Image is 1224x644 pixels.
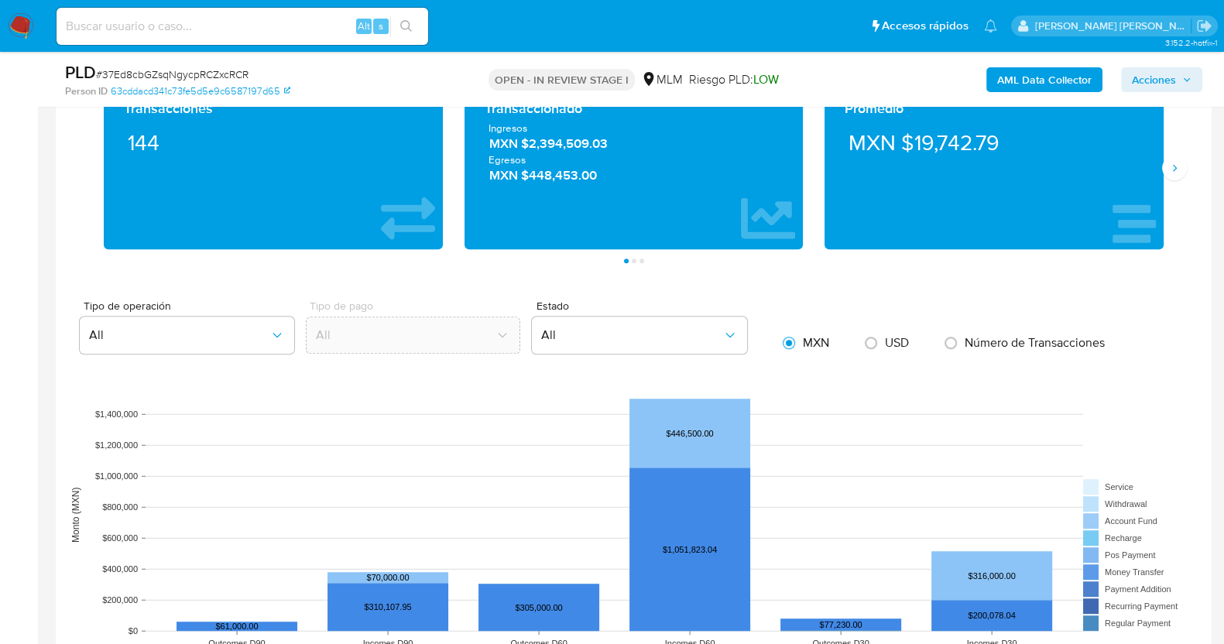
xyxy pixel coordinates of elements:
input: Buscar usuario o caso... [57,16,428,36]
button: AML Data Collector [986,67,1102,92]
div: MLM [641,71,683,88]
span: Acciones [1132,67,1176,92]
p: OPEN - IN REVIEW STAGE I [489,69,635,91]
b: Person ID [65,84,108,98]
p: baltazar.cabreradupeyron@mercadolibre.com.mx [1035,19,1191,33]
span: LOW [753,70,779,88]
b: AML Data Collector [997,67,1092,92]
span: Accesos rápidos [882,18,969,34]
a: Salir [1196,18,1212,34]
b: PLD [65,60,96,84]
span: Alt [358,19,370,33]
a: 63cddacd341c73fe5d5e9c6587197d65 [111,84,290,98]
button: Acciones [1121,67,1202,92]
span: 3.152.2-hotfix-1 [1164,36,1216,49]
span: s [379,19,383,33]
a: Notificaciones [984,19,997,33]
span: # 37Ed8cbGZsqNgycpRCZxcRCR [96,67,249,82]
span: Riesgo PLD: [689,71,779,88]
button: search-icon [390,15,422,37]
